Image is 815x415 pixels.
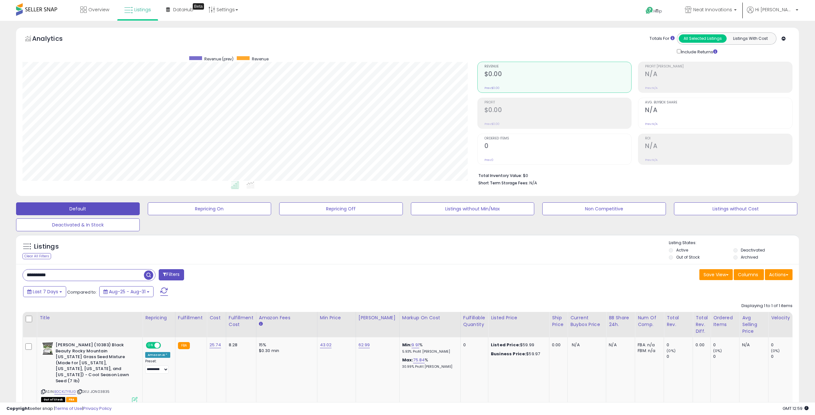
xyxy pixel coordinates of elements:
a: B0CKLTYRJG [54,389,76,394]
span: N/A [529,180,537,186]
div: Listed Price [491,314,546,321]
p: 5.93% Profit [PERSON_NAME] [402,349,456,354]
div: Total Rev. [667,314,690,328]
small: Prev: $0.00 [484,122,500,126]
a: Privacy Policy [83,405,111,411]
button: Filters [159,269,184,280]
label: Active [676,247,688,253]
th: The percentage added to the cost of goods (COGS) that forms the calculator for Min & Max prices. [399,312,460,337]
div: Amazon AI * [145,352,170,358]
b: Listed Price: [491,342,520,348]
div: [PERSON_NAME] [359,314,397,321]
div: 0 [771,354,797,359]
div: ASIN: [41,342,137,402]
span: Columns [738,271,758,278]
span: Last 7 Days [33,288,58,295]
div: Preset: [145,359,170,374]
div: 0 [713,354,739,359]
button: Repricing Off [279,202,403,215]
div: $0.30 min [259,348,312,354]
button: Non Competitive [542,202,666,215]
b: Short Term Storage Fees: [478,180,528,186]
div: Fulfillable Quantity [463,314,485,328]
div: Include Returns [672,48,725,55]
strong: Copyright [6,405,30,411]
small: (0%) [713,348,722,353]
span: Listings [134,6,151,13]
div: Title [40,314,140,321]
span: ON [146,343,155,348]
span: Revenue [484,65,632,68]
button: Listings With Cost [726,34,774,43]
div: 15% [259,342,312,348]
div: 0.00 [552,342,563,348]
button: Listings without Min/Max [411,202,535,215]
div: % [402,342,456,354]
button: Aug-25 - Aug-31 [99,286,154,297]
span: ROI [645,137,792,140]
span: Help [653,8,662,14]
button: Repricing On [148,202,271,215]
div: Ordered Items [713,314,737,328]
span: Revenue [252,56,269,62]
small: Prev: N/A [645,86,658,90]
span: Revenue (prev) [204,56,234,62]
span: | SKU: JON03835 [77,389,110,394]
b: [PERSON_NAME] (10383) Black Beauty Rocky Mountain [US_STATE] Grass Seed Mixture (Made for [US_STA... [56,342,134,385]
span: N/A [572,342,580,348]
span: Hi [PERSON_NAME] [755,6,794,13]
b: Min: [402,342,412,348]
li: $0 [478,171,788,179]
span: Overview [88,6,109,13]
div: Velocity [771,314,794,321]
div: seller snap | | [6,406,111,412]
div: Repricing [145,314,173,321]
div: $59.99 [491,342,544,348]
div: 8.28 [229,342,251,348]
div: N/A [609,342,630,348]
button: Actions [765,269,793,280]
div: N/A [742,342,763,348]
div: Clear All Filters [22,253,51,259]
small: Prev: $0.00 [484,86,500,90]
button: Save View [699,269,733,280]
h2: $0.00 [484,106,632,115]
small: Prev: N/A [645,158,658,162]
div: FBA: n/a [638,342,659,348]
div: Avg Selling Price [742,314,766,335]
h2: 0 [484,142,632,151]
span: DataHub [173,6,193,13]
span: Profit [PERSON_NAME] [645,65,792,68]
h5: Analytics [32,34,75,45]
button: Listings without Cost [674,202,798,215]
div: 0 [771,342,797,348]
button: Last 7 Days [23,286,66,297]
a: Hi [PERSON_NAME] [747,6,798,21]
span: Aug-25 - Aug-31 [109,288,146,295]
b: Total Inventory Value: [478,173,522,178]
a: 9.91 [412,342,419,348]
a: 43.02 [320,342,332,348]
div: $59.97 [491,351,544,357]
small: (0%) [667,348,676,353]
label: Archived [741,254,758,260]
button: All Selected Listings [679,34,727,43]
div: 0 [667,342,693,348]
div: Fulfillment [178,314,204,321]
label: Deactivated [741,247,765,253]
div: % [402,357,456,369]
a: Help [641,2,675,21]
small: (0%) [771,348,780,353]
h5: Listings [34,242,59,251]
h2: N/A [645,70,792,79]
div: 0 [463,342,483,348]
div: Total Rev. Diff. [695,314,708,335]
div: 0 [713,342,739,348]
div: Tooltip anchor [193,3,204,10]
span: 2025-09-8 12:59 GMT [783,405,809,411]
span: Avg. Buybox Share [645,101,792,104]
div: 0.00 [695,342,705,348]
span: FBA [66,397,77,402]
b: Max: [402,357,413,363]
small: Amazon Fees. [259,321,263,327]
